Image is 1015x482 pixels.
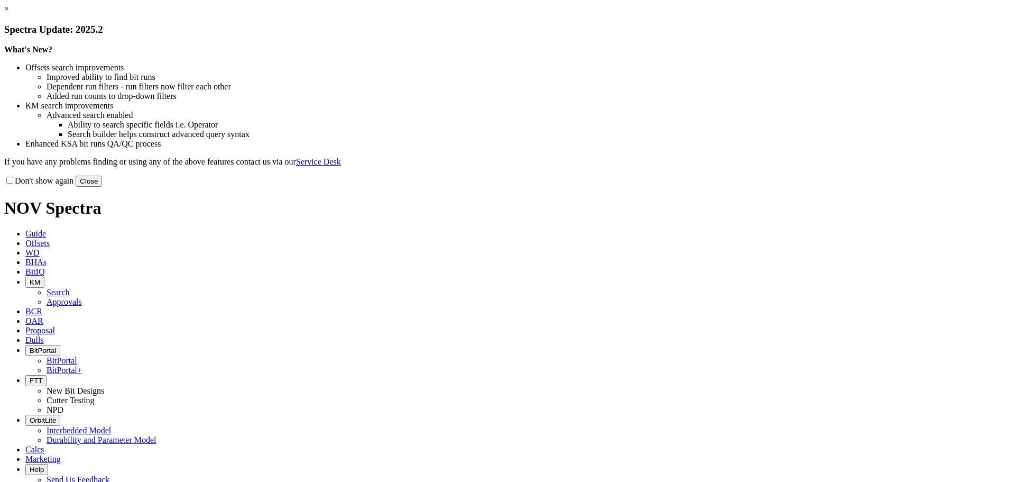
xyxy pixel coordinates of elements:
a: BitPortal+ [47,366,82,375]
strong: What's New? [4,45,52,54]
li: Enhanced KSA bit runs QA/QC process [25,139,1011,149]
span: BitPortal [30,347,56,354]
span: Marketing [25,454,61,463]
li: Ability to search specific fields i.e. Operator [68,120,1011,130]
span: Offsets [25,239,50,248]
li: Search builder helps construct advanced query syntax [68,130,1011,139]
h1: NOV Spectra [4,198,1011,218]
a: Approvals [47,297,82,306]
li: Added run counts to drop-down filters [47,92,1011,101]
span: Dulls [25,335,44,344]
span: OAR [25,316,43,325]
a: Durability and Parameter Model [47,435,156,444]
span: Proposal [25,326,55,335]
span: WD [25,248,40,257]
span: Calcs [25,445,44,454]
li: Dependent run filters - run filters now filter each other [47,82,1011,92]
a: New Bit Designs [47,386,104,395]
span: OrbitLite [30,416,56,424]
button: Close [76,176,102,187]
input: Don't show again [6,177,13,184]
p: If you have any problems finding or using any of the above features contact us via our [4,157,1011,167]
span: FTT [30,377,42,385]
a: × [4,4,9,13]
span: BCR [25,307,42,316]
a: Service Desk [296,157,341,166]
li: Offsets search improvements [25,63,1011,72]
span: BHAs [25,258,47,267]
a: BitPortal [47,356,77,365]
li: Advanced search enabled [47,111,1011,120]
a: NPD [47,405,63,414]
a: Interbedded Model [47,426,111,435]
li: Improved ability to find bit runs [47,72,1011,82]
span: Help [30,466,44,474]
a: Search [47,288,70,297]
label: Don't show again [4,176,73,185]
h3: Spectra Update: 2025.2 [4,24,1011,35]
span: Guide [25,229,46,238]
span: KM [30,278,40,286]
li: KM search improvements [25,101,1011,111]
span: BitIQ [25,267,44,276]
a: Cutter Testing [47,396,95,405]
